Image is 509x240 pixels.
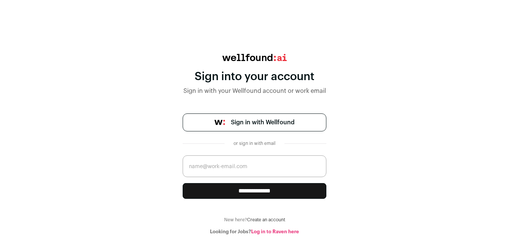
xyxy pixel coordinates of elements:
span: Sign in with Wellfound [231,118,295,127]
div: or sign in with email [231,140,278,146]
a: Sign in with Wellfound [183,113,326,131]
div: New here? [183,217,326,223]
img: wellfound-symbol-flush-black-fb3c872781a75f747ccb3a119075da62bfe97bd399995f84a933054e44a575c4.png [214,120,225,125]
div: Looking for Jobs? [183,229,326,235]
img: wellfound:ai [222,54,287,61]
div: Sign into your account [183,70,326,83]
div: Sign in with your Wellfound account or work email [183,86,326,95]
a: Log in to Raven here [251,229,299,234]
input: name@work-email.com [183,155,326,177]
a: Create an account [247,218,285,222]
